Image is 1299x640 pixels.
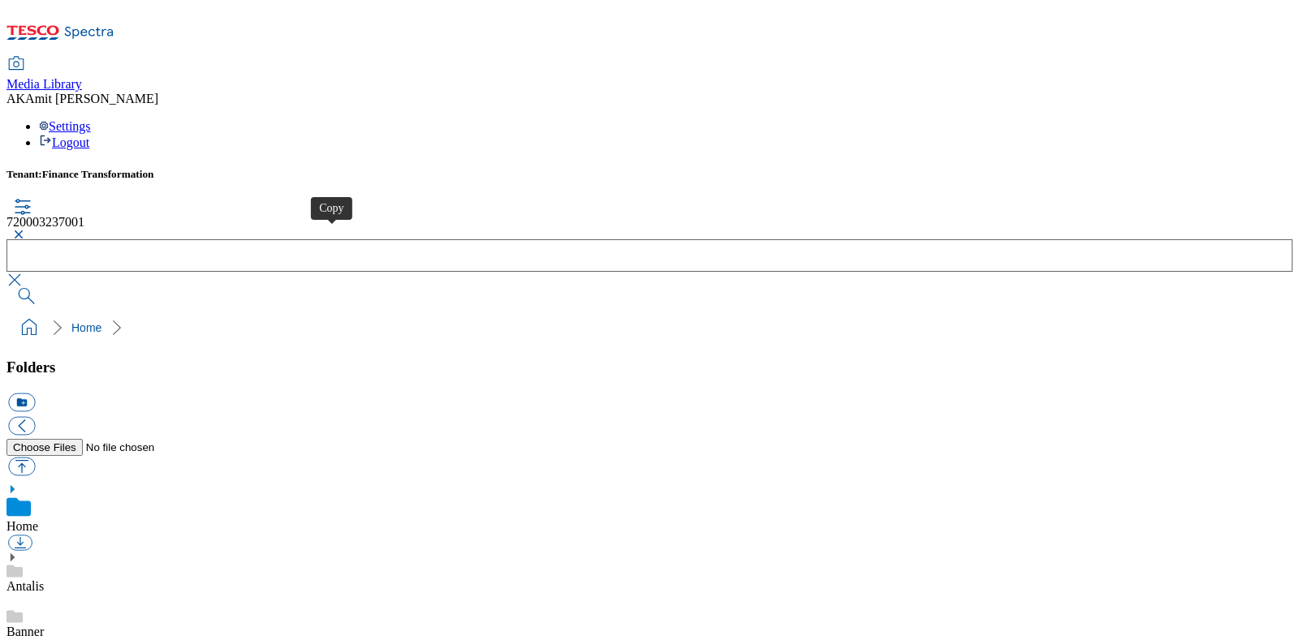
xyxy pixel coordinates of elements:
[39,119,91,133] a: Settings
[6,168,1293,181] h5: Tenant:
[6,579,44,593] a: Antalis
[6,625,44,638] a: Banner
[39,135,89,149] a: Logout
[42,168,154,180] span: Finance Transformation
[6,519,38,533] a: Home
[6,58,82,92] a: Media Library
[16,315,42,341] a: home
[6,359,1293,376] h3: Folders
[6,92,25,105] span: AK
[6,215,84,229] span: 720003237001
[25,92,158,105] span: Amit [PERSON_NAME]
[6,77,82,91] span: Media Library
[71,321,101,334] a: Home
[6,312,1293,343] nav: breadcrumb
